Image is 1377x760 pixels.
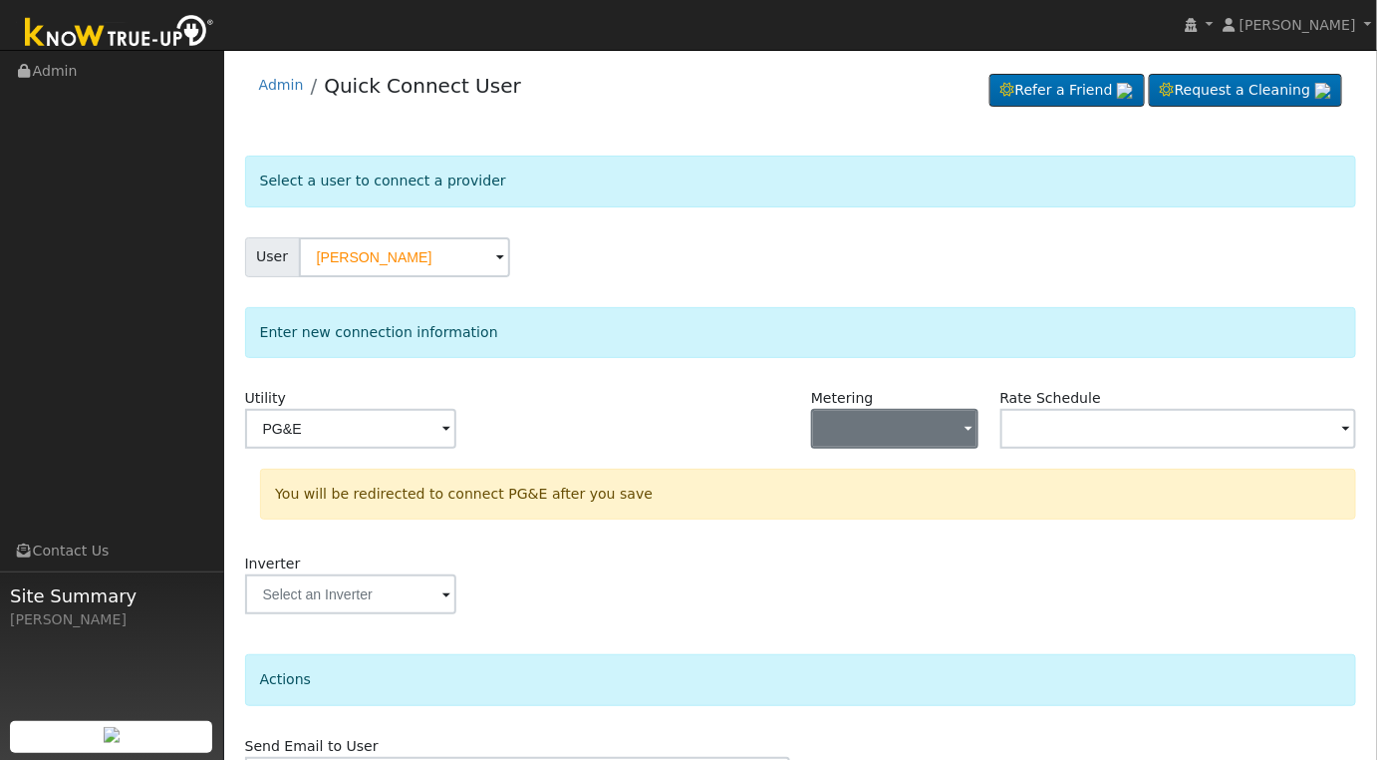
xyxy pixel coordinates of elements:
div: [PERSON_NAME] [10,609,213,630]
input: Select a Utility [245,409,456,449]
label: Send Email to User [245,736,379,757]
img: retrieve [1117,83,1133,99]
div: Actions [245,654,1357,705]
label: Inverter [245,554,301,574]
span: User [245,237,300,277]
a: Refer a Friend [989,74,1145,108]
input: Select a User [299,237,510,277]
span: [PERSON_NAME] [1239,17,1356,33]
img: retrieve [104,727,120,743]
span: Site Summary [10,582,213,609]
a: Admin [259,77,304,93]
img: Know True-Up [15,11,224,56]
input: Select an Inverter [245,574,456,614]
div: Enter new connection information [245,307,1357,358]
div: You will be redirected to connect PG&E after you save [260,469,1356,520]
a: Request a Cleaning [1149,74,1342,108]
label: Rate Schedule [1000,388,1101,409]
label: Utility [245,388,286,409]
a: Quick Connect User [324,74,521,98]
div: Select a user to connect a provider [245,156,1357,206]
img: retrieve [1315,83,1331,99]
label: Metering [811,388,874,409]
